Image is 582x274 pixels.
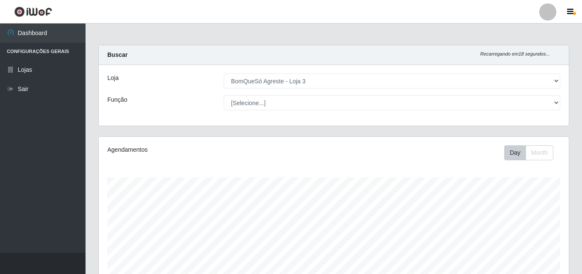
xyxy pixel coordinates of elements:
[107,51,127,58] strong: Buscar
[504,145,526,160] button: Day
[14,6,52,17] img: CoreUI Logo
[504,145,560,160] div: Toolbar with button groups
[107,145,289,154] div: Agendamentos
[504,145,553,160] div: First group
[480,51,550,56] i: Recarregando em 18 segundos...
[526,145,553,160] button: Month
[107,74,118,82] label: Loja
[107,95,127,104] label: Função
